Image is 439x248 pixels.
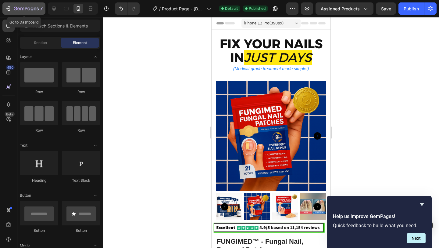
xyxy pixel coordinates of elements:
p: Quick feedback to build what you need. [333,223,426,228]
div: Text Block [62,178,100,183]
span: Element [73,40,87,46]
span: / [159,5,161,12]
div: Row [62,128,100,133]
div: Row [20,89,58,95]
button: Publish [398,2,424,15]
h2: FUNGIMED™ - Fungal Nail, Renewal Patches [5,220,114,237]
div: Row [62,89,100,95]
span: Save [381,6,391,11]
span: Toggle open [91,52,100,62]
div: Button [62,228,100,233]
p: 7 [40,5,43,12]
button: 7 [2,2,45,15]
div: Heading [20,178,58,183]
span: Text [20,143,27,148]
button: Assigned Products [316,2,373,15]
span: Button [20,193,31,198]
span: Layout [20,54,32,60]
span: Published [249,6,266,11]
button: Save [376,2,396,15]
h2: Help us improve GemPages! [333,213,426,220]
div: Publish [404,5,419,12]
iframe: Design area [212,17,330,248]
div: Beta [5,112,15,117]
span: Toggle open [91,191,100,200]
div: Undo/Redo [115,2,140,15]
span: Section [34,40,47,46]
span: Assigned Products [321,5,360,12]
div: Row [20,128,58,133]
input: Search Sections & Elements [20,20,100,32]
span: Toggle open [91,140,100,150]
span: Product Page - [DATE] 22:34:39 [162,5,204,12]
span: Default [225,6,238,11]
div: Help us improve GemPages! [333,201,426,243]
button: Hide survey [418,201,426,208]
div: 450 [6,65,15,70]
button: Next question [407,233,426,243]
div: Button [20,228,58,233]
